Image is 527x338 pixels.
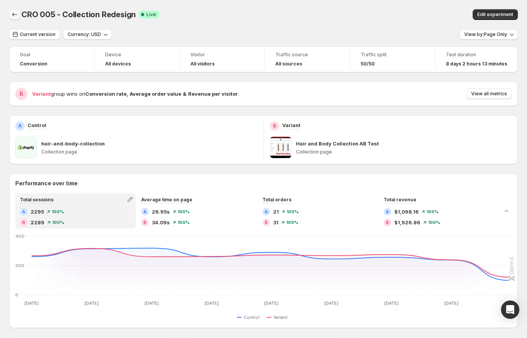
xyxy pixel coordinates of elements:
span: 34.09s [152,219,170,226]
p: Collection page [41,149,257,155]
text: [DATE] [444,300,459,306]
h2: B [273,123,276,129]
span: 2289 [31,219,44,226]
span: Edit experiment [477,11,513,18]
img: hair-and-body-collection [15,137,37,158]
span: Conversion [20,61,47,67]
p: Collection page [296,149,512,155]
h2: A [265,209,268,214]
div: Open Intercom Messenger [501,300,519,319]
button: Back [9,9,20,20]
h2: B [143,220,146,225]
strong: & [183,91,187,97]
button: View all metrics [467,88,512,99]
button: Currency: USD [63,29,112,40]
span: 100 % [177,220,190,225]
span: 2295 [31,208,44,216]
text: [DATE] [205,300,219,306]
a: Traffic split50/50 [361,51,424,68]
span: 100 % [177,209,190,214]
span: 8 days 2 hours 13 minutes [446,61,507,67]
a: GoalConversion [20,51,83,68]
span: 100 % [52,220,64,225]
span: Visitor [190,52,254,58]
h2: B [20,90,23,98]
button: Edit experiment [473,9,518,20]
strong: Conversion rate [85,91,127,97]
span: Device [105,52,169,58]
span: group wins on . [32,91,239,97]
button: View by:Page Only [460,29,518,40]
span: Average time on page [141,197,192,202]
span: 31 [273,219,278,226]
span: Variant [32,91,51,97]
h2: A [18,123,22,129]
span: 100 % [426,209,439,214]
h4: All devices [105,61,131,67]
span: $1,926.86 [394,219,420,226]
span: 100 % [286,209,299,214]
h4: All visitors [190,61,215,67]
span: Variant [273,314,288,320]
strong: , [127,91,128,97]
text: [DATE] [264,300,278,306]
text: [DATE] [145,300,159,306]
h4: All sources [275,61,302,67]
span: Test duration [446,52,507,58]
p: Variant [282,121,301,129]
text: [DATE] [324,300,338,306]
img: Hair and Body Collection AB Test [270,137,291,158]
span: Total revenue [384,197,416,202]
a: VisitorAll visitors [190,51,254,68]
p: hair-and-body-collection [41,140,105,147]
h2: B [386,220,389,225]
span: 21 [273,208,279,216]
span: Control [244,314,260,320]
span: Total sessions [20,197,54,202]
button: Current version [9,29,60,40]
h2: B [265,220,268,225]
button: Variant [267,313,291,322]
h2: A [22,209,25,214]
h2: A [143,209,146,214]
text: [DATE] [85,300,99,306]
span: 100 % [286,220,298,225]
text: 400 [15,233,24,239]
text: [DATE] [384,300,399,306]
a: Test duration8 days 2 hours 13 minutes [446,51,507,68]
strong: Average order value [130,91,181,97]
span: Currency: USD [68,31,101,38]
span: CRO 005 - Collection Redesign [21,10,136,19]
span: 50/50 [361,61,375,67]
strong: Revenue per visitor [188,91,238,97]
button: Collapse chart [501,206,512,216]
span: Traffic source [275,52,339,58]
span: 100 % [52,209,64,214]
h2: A [386,209,389,214]
span: 26.95s [152,208,170,216]
h2: B [22,220,25,225]
text: 0 [15,292,18,297]
span: $1,098.16 [394,208,419,216]
span: View by: Page Only [464,31,507,38]
span: Current version [20,31,55,38]
p: Hair and Body Collection AB Test [296,140,379,147]
span: Total orders [262,197,291,202]
a: Traffic sourceAll sources [275,51,339,68]
button: Control [237,313,263,322]
h2: Performance over time [15,180,512,187]
text: [DATE] [24,300,39,306]
a: DeviceAll devices [105,51,169,68]
span: Goal [20,52,83,58]
span: View all metrics [471,91,507,97]
span: Traffic split [361,52,424,58]
span: 100 % [428,220,440,225]
p: Control [28,121,46,129]
text: 200 [15,263,24,268]
span: Live [146,11,156,18]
